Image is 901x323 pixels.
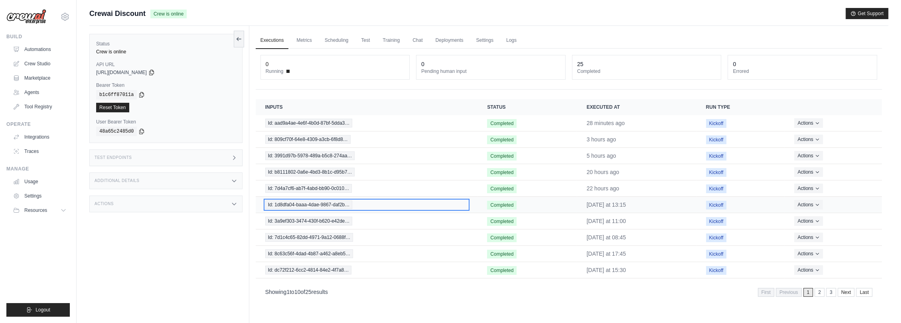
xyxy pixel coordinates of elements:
[265,233,468,242] a: View execution details for Id
[758,288,872,297] nav: Pagination
[266,60,269,68] div: 0
[794,184,822,193] button: Actions for execution
[794,135,822,144] button: Actions for execution
[265,200,353,209] span: Id: 1d8dfa04-baaa-4dae-9867-daf2b…
[586,251,626,257] time: August 31, 2025 at 17:45 GMT-3
[10,190,70,202] a: Settings
[706,152,727,161] span: Kickoff
[96,90,137,100] code: b1c6ff87011a
[6,303,70,317] button: Logout
[706,135,727,144] span: Kickoff
[586,136,616,143] time: September 2, 2025 at 11:00 GMT-3
[487,201,517,209] span: Completed
[256,282,882,302] nav: Pagination
[706,217,727,226] span: Kickoff
[256,99,882,302] section: Crew executions table
[286,289,290,295] span: 1
[487,250,517,258] span: Completed
[794,216,822,226] button: Actions for execution
[794,265,822,275] button: Actions for execution
[487,152,517,161] span: Completed
[706,119,727,128] span: Kickoff
[838,288,855,297] a: Next
[776,288,802,297] span: Previous
[265,249,468,258] a: View execution details for Id
[96,69,147,76] span: [URL][DOMAIN_NAME]
[487,266,517,275] span: Completed
[10,131,70,143] a: Integrations
[96,119,236,125] label: User Bearer Token
[10,72,70,84] a: Marketplace
[265,168,468,176] a: View execution details for Id
[706,184,727,193] span: Kickoff
[265,151,355,160] span: Id: 3991d97b-5978-489a-b5c8-274aa…
[758,288,774,297] span: First
[487,168,517,177] span: Completed
[408,32,427,49] a: Chat
[586,267,626,273] time: August 31, 2025 at 15:30 GMT-3
[256,99,478,115] th: Inputs
[487,135,517,144] span: Completed
[265,151,468,160] a: View execution details for Id
[794,151,822,161] button: Actions for execution
[6,166,70,172] div: Manage
[586,202,626,208] time: September 1, 2025 at 13:15 GMT-3
[487,184,517,193] span: Completed
[803,288,813,297] span: 1
[487,217,517,226] span: Completed
[794,233,822,242] button: Actions for execution
[320,32,353,49] a: Scheduling
[814,288,824,297] a: 2
[586,185,619,192] time: September 1, 2025 at 15:30 GMT-3
[706,266,727,275] span: Kickoff
[6,121,70,127] div: Operate
[265,217,353,225] span: Id: 3a9ef303-3474-430f-b620-e42de…
[794,249,822,258] button: Actions for execution
[10,57,70,70] a: Crew Studio
[256,32,289,49] a: Executions
[6,33,70,40] div: Build
[95,155,132,160] h3: Test Endpoints
[6,9,46,24] img: Logo
[96,82,236,88] label: Bearer Token
[487,119,517,128] span: Completed
[265,135,351,144] span: Id: 809cf70f-64e8-4309-a3cb-6f8d8…
[10,100,70,113] a: Tool Registry
[265,135,468,144] a: View execution details for Id
[421,60,424,68] div: 0
[265,266,352,274] span: Id: dc72f212-6cc2-4814-84e2-4f7a8…
[706,233,727,242] span: Kickoff
[733,60,736,68] div: 0
[431,32,468,49] a: Deployments
[96,103,129,112] a: Reset Token
[794,167,822,177] button: Actions for execution
[96,41,236,47] label: Status
[421,68,560,74] dt: Pending human input
[356,32,375,49] a: Test
[586,234,626,241] time: September 1, 2025 at 08:45 GMT-3
[471,32,498,49] a: Settings
[265,249,353,258] span: Id: 8c63c56f-4dad-4b87-a462-a8eb5…
[95,202,114,206] h3: Actions
[846,8,888,19] button: Get Support
[292,32,317,49] a: Metrics
[10,145,70,158] a: Traces
[706,168,727,177] span: Kickoff
[294,289,301,295] span: 10
[96,49,236,55] div: Crew is online
[24,207,47,213] span: Resources
[856,288,872,297] a: Last
[577,68,716,74] dt: Completed
[10,43,70,56] a: Automations
[477,99,577,115] th: Status
[577,99,696,115] th: Executed at
[96,61,236,68] label: API URL
[501,32,521,49] a: Logs
[265,288,328,296] p: Showing to of results
[826,288,836,297] a: 3
[265,184,468,193] a: View execution details for Id
[487,233,517,242] span: Completed
[586,169,619,175] time: September 1, 2025 at 17:45 GMT-3
[794,118,822,128] button: Actions for execution
[265,119,468,127] a: View execution details for Id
